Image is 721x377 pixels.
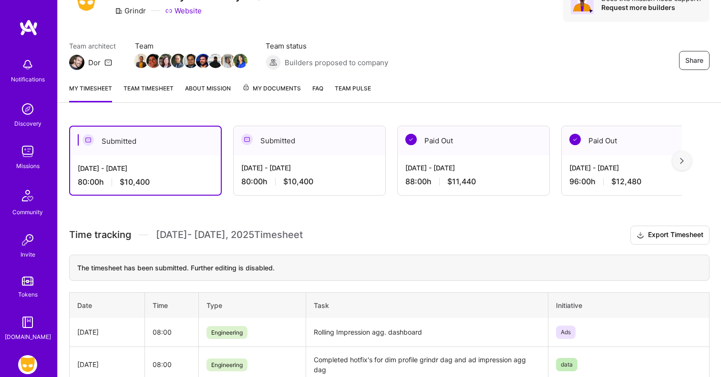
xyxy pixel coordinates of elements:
th: Type [198,292,306,318]
span: data [556,358,577,371]
div: Paid Out [562,126,713,155]
a: Team timesheet [124,83,174,102]
div: [DATE] - [DATE] [241,163,378,173]
a: Team Member Avatar [185,53,197,69]
a: Team Member Avatar [197,53,209,69]
div: [DATE] [77,327,137,337]
img: Builders proposed to company [266,55,281,70]
th: Time [144,292,198,318]
div: Grindr [115,6,146,16]
a: Team Member Avatar [135,53,147,69]
img: Team Member Avatar [159,54,173,68]
img: Submitted [82,134,94,146]
i: icon Download [637,230,644,240]
div: Missions [16,161,40,171]
a: Team Pulse [335,83,371,102]
div: 80:00 h [241,177,378,187]
span: Ads [556,326,576,339]
img: Team Member Avatar [233,54,247,68]
img: Grindr: Data + FE + CyberSecurity + QA [18,355,37,374]
span: $12,480 [611,177,641,187]
span: Team Pulse [335,85,371,92]
a: My timesheet [69,83,112,102]
span: Team [135,41,247,51]
img: Community [16,184,39,207]
img: logo [19,19,38,36]
img: guide book [18,313,37,332]
img: Team Member Avatar [134,54,148,68]
img: Paid Out [569,134,581,145]
button: Export Timesheet [630,226,710,245]
i: icon Mail [104,59,112,66]
img: teamwork [18,142,37,161]
div: Notifications [11,74,45,84]
img: Team Member Avatar [171,54,185,68]
span: Team status [266,41,388,51]
span: $10,400 [283,177,313,187]
img: Team Member Avatar [221,54,235,68]
a: FAQ [312,83,323,102]
th: Task [306,292,548,318]
div: [DATE] - [DATE] [569,163,706,173]
div: Community [12,207,43,217]
td: 08:00 [144,318,198,347]
img: Team Member Avatar [208,54,223,68]
span: $10,400 [120,177,150,187]
div: Submitted [234,126,385,155]
a: Team Member Avatar [209,53,222,69]
div: Tokens [18,289,38,299]
span: Builders proposed to company [285,58,388,68]
a: Team Member Avatar [160,53,172,69]
i: icon CompanyGray [115,7,123,15]
div: Discovery [14,119,41,129]
span: $11,440 [447,177,476,187]
div: [DOMAIN_NAME] [5,332,51,342]
span: Team architect [69,41,116,51]
div: [DATE] [77,359,137,369]
div: The timesheet has been submitted. Further editing is disabled. [69,255,710,281]
span: [DATE] - [DATE] , 2025 Timesheet [156,229,303,241]
a: About Mission [185,83,231,102]
img: Team Member Avatar [146,54,161,68]
span: Engineering [206,358,247,371]
a: Team Member Avatar [172,53,185,69]
div: Paid Out [398,126,549,155]
span: My Documents [242,83,301,94]
img: Paid Out [405,134,417,145]
a: Grindr: Data + FE + CyberSecurity + QA [16,355,40,374]
button: Share [679,51,710,70]
a: Website [165,6,202,16]
img: Submitted [241,134,253,145]
img: Team Member Avatar [196,54,210,68]
img: Team Member Avatar [184,54,198,68]
div: Submitted [70,127,221,156]
div: 80:00 h [78,177,213,187]
a: My Documents [242,83,301,102]
img: bell [18,55,37,74]
div: [DATE] - [DATE] [78,163,213,173]
span: Time tracking [69,229,131,241]
img: right [680,158,684,164]
span: Share [685,56,703,65]
div: Request more builders [601,3,702,12]
a: Team Member Avatar [234,53,247,69]
img: tokens [22,277,33,286]
td: Rolling Impression agg. dashboard [306,318,548,347]
div: 88:00 h [405,177,542,187]
th: Date [70,292,145,318]
img: Team Architect [69,55,84,70]
a: Team Member Avatar [147,53,160,69]
span: Engineering [206,326,247,339]
div: Dor [88,58,101,68]
div: Invite [21,249,35,259]
img: Invite [18,230,37,249]
img: discovery [18,99,37,119]
div: 96:00 h [569,177,706,187]
div: [DATE] - [DATE] [405,163,542,173]
a: Team Member Avatar [222,53,234,69]
th: Initiative [548,292,709,318]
